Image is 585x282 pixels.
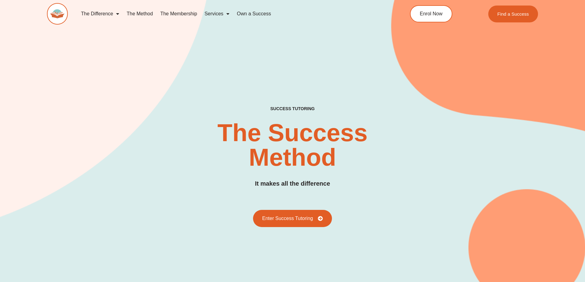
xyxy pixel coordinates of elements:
a: Services [201,7,233,21]
a: Find a Success [488,6,538,22]
span: Enter Success Tutoring [262,216,313,221]
span: Find a Success [497,12,529,16]
nav: Menu [77,7,382,21]
a: The Difference [77,7,123,21]
h4: SUCCESS TUTORING​ [220,106,365,111]
h2: The Success Method [181,121,404,170]
a: Enter Success Tutoring [253,210,332,227]
h3: It makes all the difference [255,179,330,188]
span: Enrol Now [420,11,443,16]
a: Own a Success [233,7,275,21]
a: The Membership [157,7,201,21]
a: The Method [123,7,156,21]
a: Enrol Now [410,5,452,22]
